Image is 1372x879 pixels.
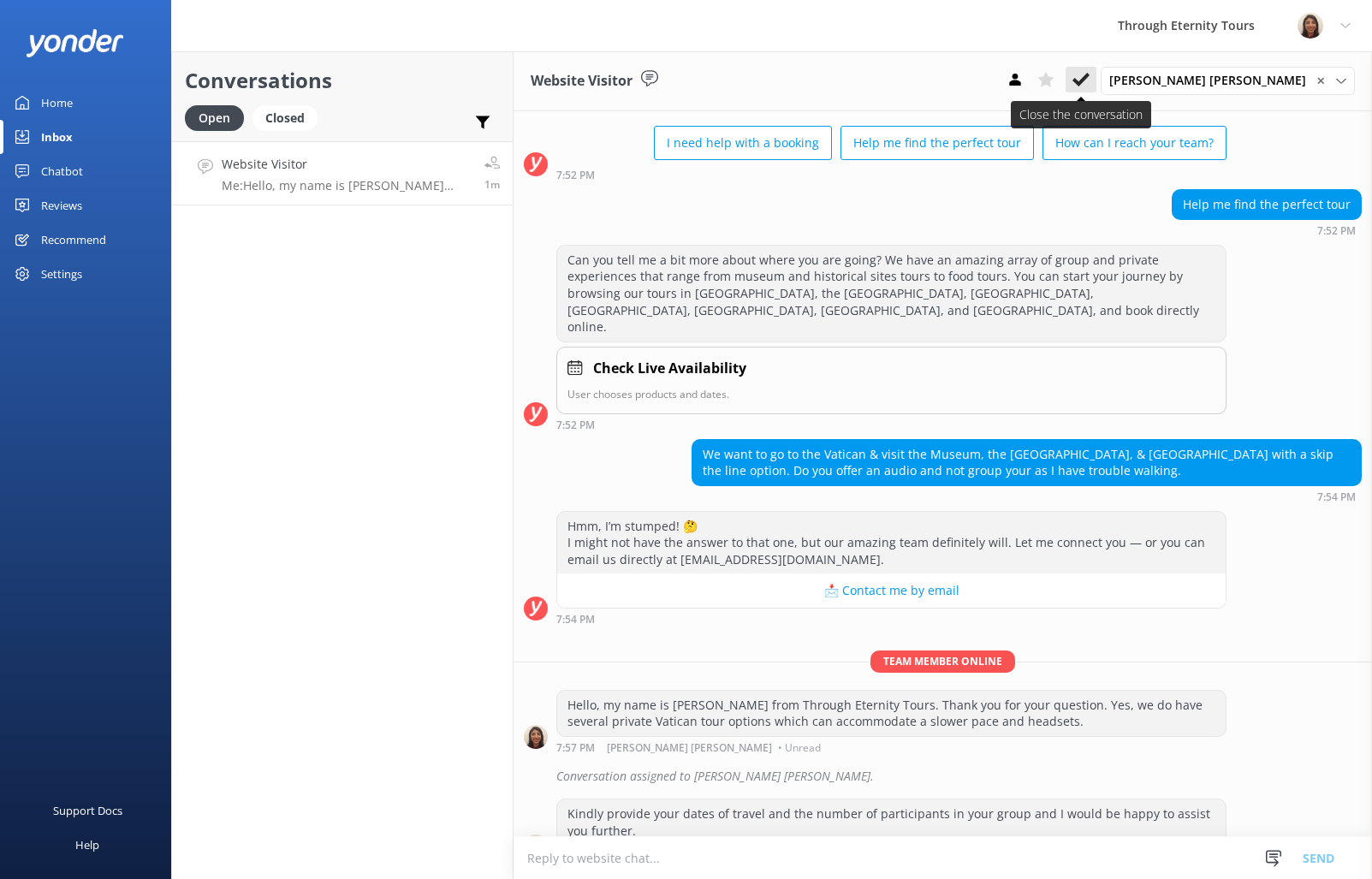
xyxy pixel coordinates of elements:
[41,86,73,120] div: Home
[556,613,1226,625] div: Sep 07 2025 07:54pm (UTC +02:00) Europe/Amsterdam
[557,799,1226,845] div: Kindly provide your dates of travel and the number of participants in your group and I would be h...
[185,105,244,131] div: Open
[607,743,772,753] span: [PERSON_NAME] [PERSON_NAME]
[222,178,472,193] p: Me: Hello, my name is [PERSON_NAME] from Through Eternity Tours. Thank you for your question. Yes...
[524,762,1362,791] div: 2025-09-07T17:57:03.134
[557,691,1226,736] div: Hello, my name is [PERSON_NAME] from Through Eternity Tours. Thank you for your question. Yes, we...
[1298,13,1323,39] img: 725-1755267273.png
[556,743,595,753] strong: 7:57 PM
[1316,73,1325,89] span: ✕
[778,743,821,753] span: • Unread
[556,169,1226,181] div: Sep 07 2025 07:52pm (UTC +02:00) Europe/Amsterdam
[593,358,746,380] h4: Check Live Availability
[556,419,1226,431] div: Sep 07 2025 07:52pm (UTC +02:00) Europe/Amsterdam
[557,512,1226,574] div: Hmm, I’m stumped! 🤔 I might not have the answer to that one, but our amazing team definitely will...
[222,155,472,174] h4: Website Visitor
[185,108,252,127] a: Open
[1042,126,1226,160] button: How can I reach your team?
[1101,67,1355,94] div: Assign User
[41,188,82,223] div: Reviews
[840,126,1034,160] button: Help me find the perfect tour
[531,70,633,92] h3: Website Visitor
[1109,71,1316,90] span: [PERSON_NAME] [PERSON_NAME]
[1317,492,1356,502] strong: 7:54 PM
[252,108,326,127] a: Closed
[252,105,318,131] div: Closed
[41,223,106,257] div: Recommend
[41,257,82,291] div: Settings
[484,177,500,192] span: Sep 07 2025 07:57pm (UTC +02:00) Europe/Amsterdam
[556,762,1362,791] div: Conversation assigned to [PERSON_NAME] [PERSON_NAME].
[75,828,99,862] div: Help
[567,386,1215,402] p: User chooses products and dates.
[556,170,595,181] strong: 7:52 PM
[556,615,595,625] strong: 7:54 PM
[53,793,122,828] div: Support Docs
[557,246,1226,342] div: Can you tell me a bit more about where you are going? We have an amazing array of group and priva...
[1172,224,1362,236] div: Sep 07 2025 07:52pm (UTC +02:00) Europe/Amsterdam
[1173,190,1361,219] div: Help me find the perfect tour
[692,440,1361,485] div: We want to go to the Vatican & visit the Museum, the [GEOGRAPHIC_DATA], & [GEOGRAPHIC_DATA] with ...
[41,120,73,154] div: Inbox
[556,420,595,431] strong: 7:52 PM
[654,126,832,160] button: I need help with a booking
[556,741,1226,753] div: Sep 07 2025 07:57pm (UTC +02:00) Europe/Amsterdam
[870,650,1015,672] span: Team member online
[557,573,1226,608] button: 📩 Contact me by email
[26,29,124,57] img: yonder-white-logo.png
[41,154,83,188] div: Chatbot
[1317,226,1356,236] strong: 7:52 PM
[692,490,1362,502] div: Sep 07 2025 07:54pm (UTC +02:00) Europe/Amsterdam
[172,141,513,205] a: Website VisitorMe:Hello, my name is [PERSON_NAME] from Through Eternity Tours. Thank you for your...
[185,64,500,97] h2: Conversations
